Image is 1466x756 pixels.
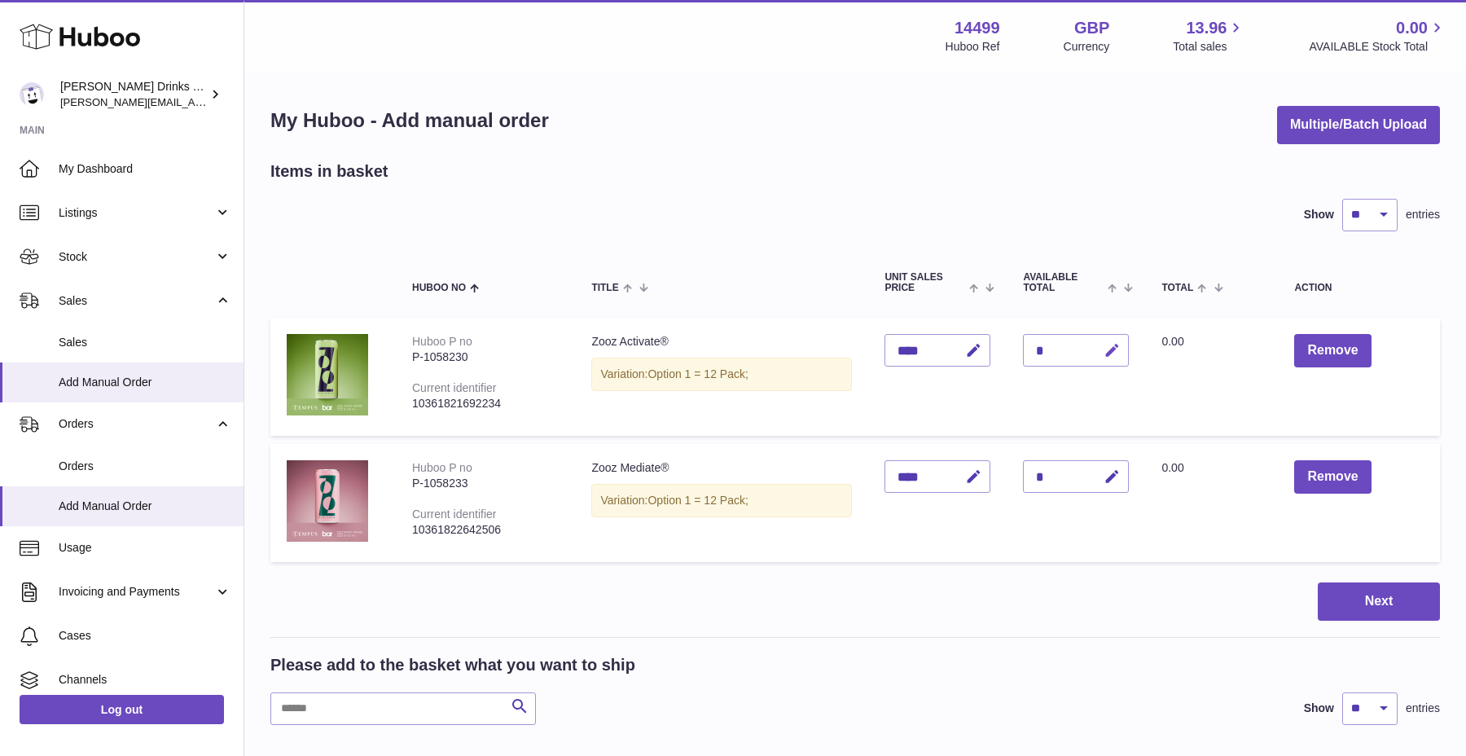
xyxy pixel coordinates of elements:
[1074,17,1109,39] strong: GBP
[1318,582,1440,621] button: Next
[59,584,214,600] span: Invoicing and Payments
[20,82,44,107] img: daniel@zoosdrinks.com
[591,283,618,293] span: Title
[287,334,368,415] img: Zooz Activate®
[59,672,231,688] span: Channels
[1064,39,1110,55] div: Currency
[575,444,868,562] td: Zooz Mediate®
[59,628,231,644] span: Cases
[1304,207,1334,222] label: Show
[575,318,868,436] td: Zooz Activate®
[1161,283,1193,293] span: Total
[270,654,635,676] h2: Please add to the basket what you want to ship
[270,160,388,182] h2: Items in basket
[412,461,472,474] div: Huboo P no
[1186,17,1227,39] span: 13.96
[1161,335,1183,348] span: 0.00
[412,396,559,411] div: 10361821692234
[59,459,231,474] span: Orders
[884,272,965,293] span: Unit Sales Price
[412,335,472,348] div: Huboo P no
[412,476,559,491] div: P-1058233
[1304,701,1334,716] label: Show
[1309,39,1446,55] span: AVAILABLE Stock Total
[1173,17,1245,55] a: 13.96 Total sales
[59,249,214,265] span: Stock
[59,335,231,350] span: Sales
[270,108,549,134] h1: My Huboo - Add manual order
[59,205,214,221] span: Listings
[287,460,368,542] img: Zooz Mediate®
[1406,207,1440,222] span: entries
[412,381,497,394] div: Current identifier
[59,375,231,390] span: Add Manual Order
[60,95,327,108] span: [PERSON_NAME][EMAIL_ADDRESS][DOMAIN_NAME]
[412,283,466,293] span: Huboo no
[412,522,559,538] div: 10361822642506
[1294,283,1424,293] div: Action
[647,494,748,507] span: Option 1 = 12 Pack;
[1294,460,1371,494] button: Remove
[412,349,559,365] div: P-1058230
[412,508,497,521] div: Current identifier
[1173,39,1245,55] span: Total sales
[60,79,207,110] div: [PERSON_NAME] Drinks LTD (t/a Zooz)
[1309,17,1446,55] a: 0.00 AVAILABLE Stock Total
[59,499,231,514] span: Add Manual Order
[946,39,1000,55] div: Huboo Ref
[647,367,748,380] span: Option 1 = 12 Pack;
[1396,17,1428,39] span: 0.00
[1023,272,1104,293] span: AVAILABLE Total
[59,416,214,432] span: Orders
[1161,461,1183,474] span: 0.00
[20,695,224,724] a: Log out
[591,484,852,517] div: Variation:
[59,293,214,309] span: Sales
[1406,701,1440,716] span: entries
[1277,106,1440,144] button: Multiple/Batch Upload
[955,17,1000,39] strong: 14499
[59,161,231,177] span: My Dashboard
[591,358,852,391] div: Variation:
[59,540,231,556] span: Usage
[1294,334,1371,367] button: Remove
